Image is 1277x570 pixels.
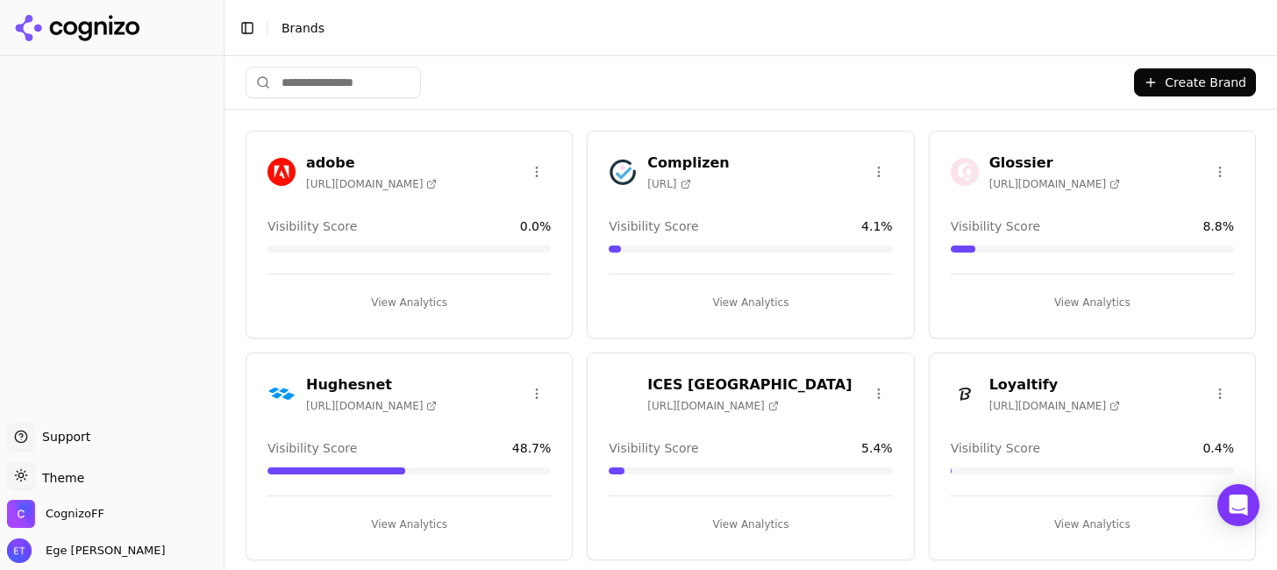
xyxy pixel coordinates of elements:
[268,380,296,408] img: Hughesnet
[282,21,325,35] span: Brands
[609,158,637,186] img: Complizen
[951,380,979,408] img: Loyaltify
[306,177,437,191] span: [URL][DOMAIN_NAME]
[647,374,852,395] h3: ICES [GEOGRAPHIC_DATA]
[306,374,437,395] h3: Hughesnet
[1134,68,1256,96] button: Create Brand
[989,399,1120,413] span: [URL][DOMAIN_NAME]
[1202,217,1234,235] span: 8.8 %
[609,380,637,408] img: ICES Turkey
[282,19,1228,37] nav: breadcrumb
[609,439,698,457] span: Visibility Score
[861,217,893,235] span: 4.1 %
[1217,484,1259,526] div: Open Intercom Messenger
[1202,439,1234,457] span: 0.4 %
[268,289,551,317] button: View Analytics
[951,217,1040,235] span: Visibility Score
[7,500,35,528] img: CognizoFF
[609,510,892,538] button: View Analytics
[647,177,690,191] span: [URL]
[520,217,552,235] span: 0.0 %
[7,500,104,528] button: Open organization switcher
[35,428,90,445] span: Support
[46,506,104,522] span: CognizoFF
[647,399,778,413] span: [URL][DOMAIN_NAME]
[306,153,437,174] h3: adobe
[609,217,698,235] span: Visibility Score
[35,471,84,485] span: Theme
[989,374,1120,395] h3: Loyaltify
[268,510,551,538] button: View Analytics
[647,153,729,174] h3: Complizen
[951,510,1234,538] button: View Analytics
[951,439,1040,457] span: Visibility Score
[7,538,32,563] img: Ege Talay Ozguler
[7,538,166,563] button: Open user button
[268,217,357,235] span: Visibility Score
[951,289,1234,317] button: View Analytics
[512,439,551,457] span: 48.7 %
[306,399,437,413] span: [URL][DOMAIN_NAME]
[989,153,1120,174] h3: Glossier
[609,289,892,317] button: View Analytics
[39,543,166,559] span: Ege [PERSON_NAME]
[268,158,296,186] img: adobe
[861,439,893,457] span: 5.4 %
[989,177,1120,191] span: [URL][DOMAIN_NAME]
[951,158,979,186] img: Glossier
[268,439,357,457] span: Visibility Score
